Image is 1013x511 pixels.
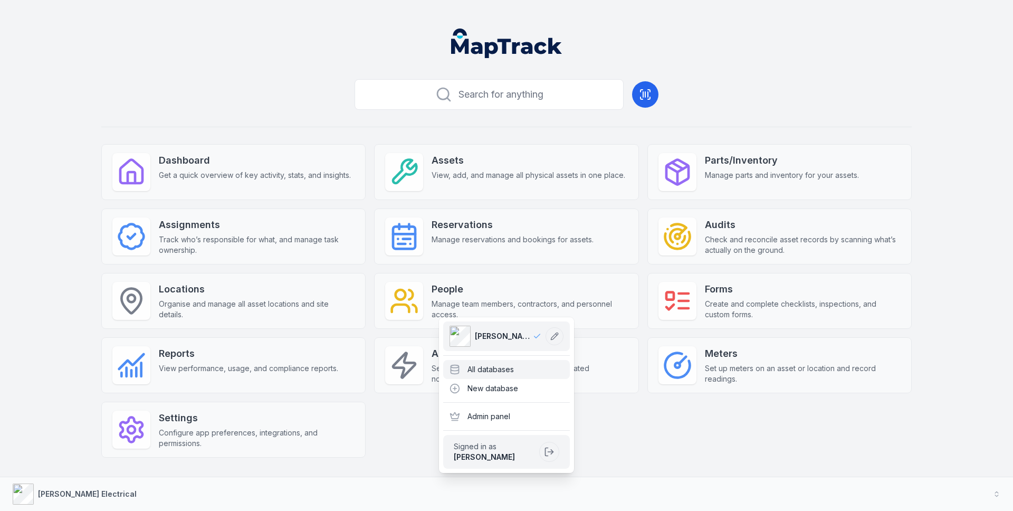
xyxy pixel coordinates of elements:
[454,452,515,461] strong: [PERSON_NAME]
[439,317,574,473] div: [PERSON_NAME] Electrical
[443,379,570,398] div: New database
[454,441,535,452] span: Signed in as
[443,407,570,426] div: Admin panel
[443,360,570,379] div: All databases
[38,489,137,498] strong: [PERSON_NAME] Electrical
[475,331,533,342] span: [PERSON_NAME] Electrical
